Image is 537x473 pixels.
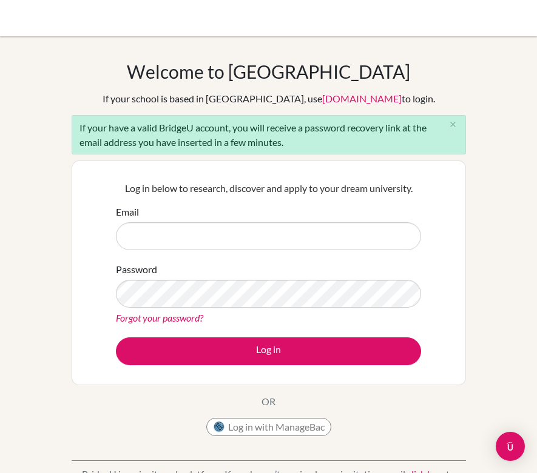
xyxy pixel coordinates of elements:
[448,120,458,129] i: close
[116,312,203,323] a: Forgot your password?
[496,432,525,461] div: Open Intercom Messenger
[127,61,410,82] h1: Welcome to [GEOGRAPHIC_DATA]
[322,93,402,104] a: [DOMAIN_NAME]
[262,394,275,409] p: OR
[206,418,331,436] button: Log in with ManageBac
[103,91,435,106] div: If your school is based in [GEOGRAPHIC_DATA], use to login.
[116,181,421,196] p: Log in below to research, discover and apply to your dream university.
[72,115,466,154] div: If your have a valid BridgeU account, you will receive a password recovery link at the email addr...
[116,262,157,277] label: Password
[116,205,139,219] label: Email
[441,116,465,134] button: Close
[116,337,421,365] button: Log in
